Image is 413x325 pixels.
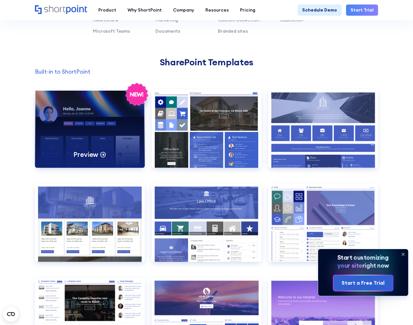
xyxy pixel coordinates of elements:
a: Employees Directory 2 [268,183,378,271]
a: Why ShortPoint [122,4,167,16]
button: Open CMP widget [3,306,19,322]
div: Resources [205,7,229,13]
div: Start a Free Trial [342,279,384,287]
a: Pricing [234,4,261,16]
a: Employees Directory 1 [152,183,261,271]
div: Product [98,7,116,13]
div: Pricing [240,7,255,13]
a: Documents [155,28,180,34]
a: Start Trial [346,4,378,16]
a: Resources [200,4,234,16]
div: Why ShortPoint [128,7,162,13]
div: Company [173,7,194,13]
a: Branded sites [218,28,248,34]
a: Documents 1 [152,89,261,177]
a: Company [167,4,200,16]
a: Documents 2 [268,89,378,177]
a: Microsoft Teams [93,28,130,34]
a: Schedule Demo [298,4,342,16]
a: Start a Free Trial [334,275,392,291]
p: Built-in to ShortPoint [35,68,378,76]
a: Product [93,4,122,16]
p: Preview [73,150,98,159]
iframe: Chat Widget [381,294,413,325]
a: Home [35,5,87,15]
a: Documents 3 [35,183,145,271]
h2: SharePoint Templates [35,57,378,67]
a: CommunicationPreview [35,89,145,177]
